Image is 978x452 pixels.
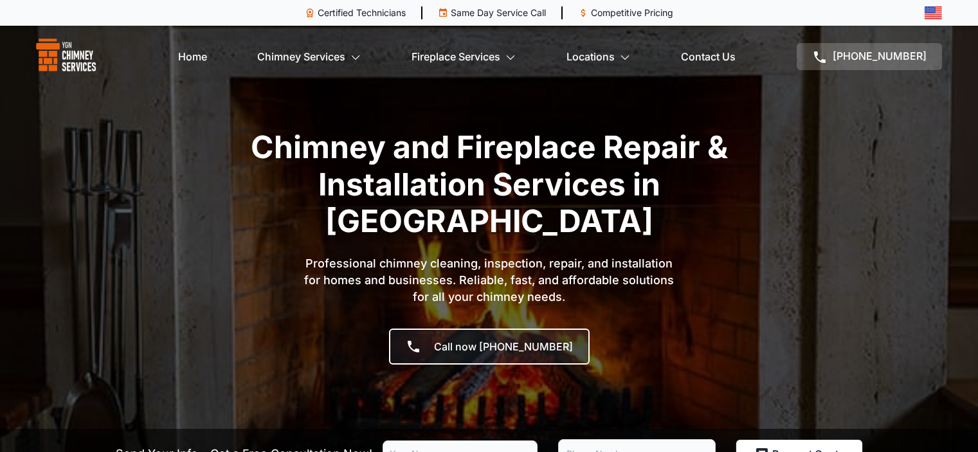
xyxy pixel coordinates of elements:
a: [PHONE_NUMBER] [797,43,942,70]
a: Locations [566,44,630,69]
h1: Chimney and Fireplace Repair & Installation Services in [GEOGRAPHIC_DATA] [239,129,740,240]
span: [PHONE_NUMBER] [833,50,927,62]
img: logo [36,39,96,75]
p: Professional chimney cleaning, inspection, repair, and installation for homes and businesses. Rel... [296,255,682,305]
a: Call now [PHONE_NUMBER] [389,329,590,365]
a: Chimney Services [257,44,361,69]
a: Fireplace Services [412,44,516,69]
p: Certified Technicians [318,6,406,19]
p: Competitive Pricing [591,6,673,19]
p: Same Day Service Call [451,6,546,19]
a: Home [178,44,207,69]
a: Contact Us [681,44,736,69]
